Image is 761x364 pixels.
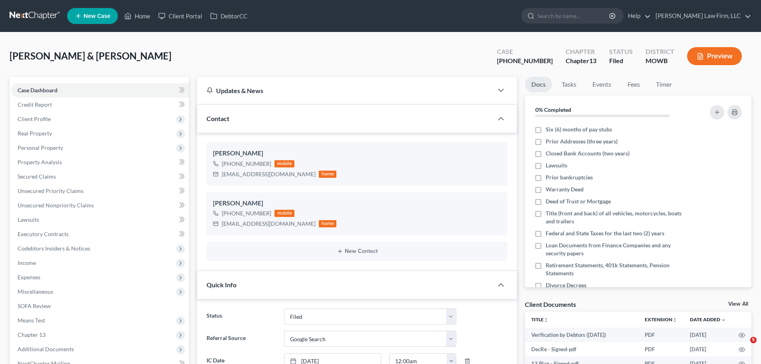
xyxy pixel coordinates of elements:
[11,97,189,112] a: Credit Report
[18,216,39,223] span: Lawsuits
[646,56,674,66] div: MOWB
[206,9,251,23] a: DebtorCC
[18,331,46,338] span: Chapter 13
[645,316,677,322] a: Extensionunfold_more
[11,227,189,241] a: Executory Contracts
[687,47,742,65] button: Preview
[497,47,553,56] div: Case
[586,77,618,92] a: Events
[525,342,638,356] td: DecRe - Signed-pdf
[11,169,189,184] a: Secured Claims
[18,101,52,108] span: Credit Report
[120,9,154,23] a: Home
[672,318,677,322] i: unfold_more
[18,144,63,151] span: Personal Property
[546,281,586,289] span: Divorce Decrees
[621,77,646,92] a: Fees
[18,115,51,122] span: Client Profile
[525,77,552,92] a: Docs
[546,137,618,145] span: Prior Addresses (three years)
[566,47,596,56] div: Chapter
[544,318,548,322] i: unfold_more
[18,274,40,280] span: Expenses
[566,56,596,66] div: Chapter
[203,308,280,324] label: Status
[18,159,62,165] span: Property Analysis
[207,115,229,122] span: Contact
[18,317,45,324] span: Means Test
[18,259,36,266] span: Income
[652,9,751,23] a: [PERSON_NAME] Law Firm, LLC
[11,299,189,313] a: SOFA Review
[11,198,189,213] a: Unsecured Nonpriority Claims
[10,50,171,62] span: [PERSON_NAME] & [PERSON_NAME]
[18,130,52,137] span: Real Property
[222,160,271,168] div: [PHONE_NUMBER]
[646,47,674,56] div: District
[546,241,688,257] span: Loan Documents from Finance Companies and any security papers
[546,197,611,205] span: Deed of Trust or Mortgage
[690,316,726,322] a: Date Added expand_more
[207,86,483,95] div: Updates & News
[638,342,684,356] td: PDF
[207,281,236,288] span: Quick Info
[11,213,189,227] a: Lawsuits
[18,187,83,194] span: Unsecured Priority Claims
[531,316,548,322] a: Titleunfold_more
[213,199,501,208] div: [PERSON_NAME]
[18,231,69,237] span: Executory Contracts
[609,56,633,66] div: Filed
[546,125,612,133] span: Six (6) months of pay stubs
[684,328,732,342] td: [DATE]
[728,301,748,307] a: View All
[546,149,630,157] span: Closed Bank Accounts (two years)
[203,331,280,347] label: Referral Source
[546,173,593,181] span: Prior bankruptcies
[222,170,316,178] div: [EMAIL_ADDRESS][DOMAIN_NAME]
[535,106,571,113] strong: 0% Completed
[546,185,584,193] span: Warranty Deed
[684,342,732,356] td: [DATE]
[83,13,110,19] span: New Case
[18,346,74,352] span: Additional Documents
[222,220,316,228] div: [EMAIL_ADDRESS][DOMAIN_NAME]
[546,261,688,277] span: Retirement Statements, 401k Statements, Pension Statements
[546,209,688,225] span: Title (front and back) of all vehicles, motorcycles, boats and trailers
[546,161,567,169] span: Lawsuits
[624,9,651,23] a: Help
[734,337,753,356] iframe: Intercom live chat
[274,210,294,217] div: mobile
[18,245,90,252] span: Codebtors Insiders & Notices
[274,160,294,167] div: mobile
[750,337,757,343] span: 5
[525,328,638,342] td: Verification by Debtors ([DATE])
[537,8,610,23] input: Search by name...
[213,149,501,158] div: [PERSON_NAME]
[319,171,336,178] div: home
[18,173,56,180] span: Secured Claims
[11,184,189,198] a: Unsecured Priority Claims
[555,77,583,92] a: Tasks
[11,155,189,169] a: Property Analysis
[497,56,553,66] div: [PHONE_NUMBER]
[525,300,576,308] div: Client Documents
[18,202,94,209] span: Unsecured Nonpriority Claims
[546,229,664,237] span: Federal and State Taxes for the last two (2) years
[18,87,58,93] span: Case Dashboard
[154,9,206,23] a: Client Portal
[18,288,53,295] span: Miscellaneous
[609,47,633,56] div: Status
[319,220,336,227] div: home
[589,57,596,64] span: 13
[18,302,51,309] span: SOFA Review
[222,209,271,217] div: [PHONE_NUMBER]
[638,328,684,342] td: PDF
[721,318,726,322] i: expand_more
[650,77,678,92] a: Timer
[213,248,501,255] button: New Contact
[11,83,189,97] a: Case Dashboard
